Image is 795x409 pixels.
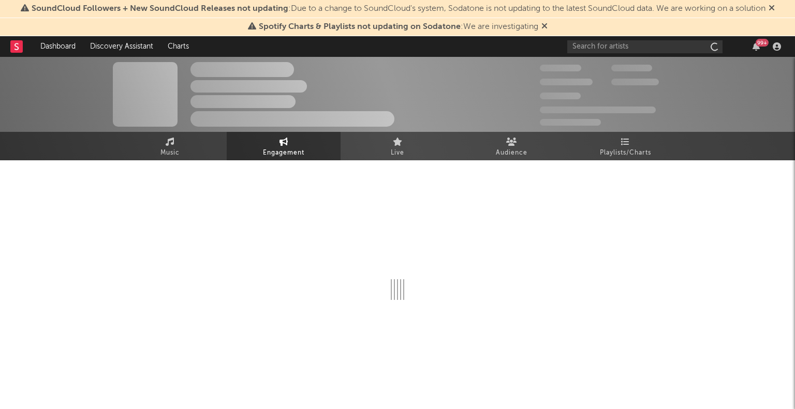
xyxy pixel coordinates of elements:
[567,40,723,53] input: Search for artists
[611,79,659,85] span: 1,000,000
[769,5,775,13] span: Dismiss
[160,147,180,159] span: Music
[341,132,454,160] a: Live
[541,23,548,31] span: Dismiss
[259,23,461,31] span: Spotify Charts & Playlists not updating on Sodatone
[611,65,652,71] span: 100,000
[540,119,601,126] span: Jump Score: 85.0
[160,36,196,57] a: Charts
[33,36,83,57] a: Dashboard
[540,93,581,99] span: 100,000
[32,5,288,13] span: SoundCloud Followers + New SoundCloud Releases not updating
[756,39,769,47] div: 99 +
[391,147,404,159] span: Live
[263,147,304,159] span: Engagement
[540,79,593,85] span: 50,000,000
[753,42,760,51] button: 99+
[32,5,765,13] span: : Due to a change to SoundCloud's system, Sodatone is not updating to the latest SoundCloud data....
[259,23,538,31] span: : We are investigating
[227,132,341,160] a: Engagement
[83,36,160,57] a: Discovery Assistant
[568,132,682,160] a: Playlists/Charts
[540,65,581,71] span: 300,000
[454,132,568,160] a: Audience
[600,147,651,159] span: Playlists/Charts
[540,107,656,113] span: 50,000,000 Monthly Listeners
[113,132,227,160] a: Music
[496,147,527,159] span: Audience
